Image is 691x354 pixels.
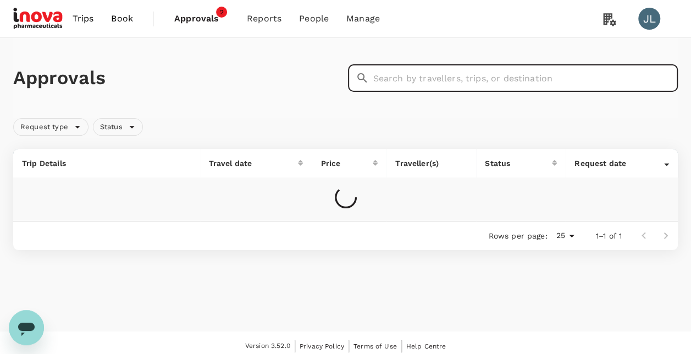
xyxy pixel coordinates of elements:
[346,12,380,25] span: Manage
[300,340,344,352] a: Privacy Policy
[216,7,227,18] span: 2
[395,158,467,169] p: Traveller(s)
[373,64,678,92] input: Search by travellers, trips, or destination
[174,12,229,25] span: Approvals
[551,228,578,244] div: 25
[488,230,547,241] p: Rows per page:
[596,230,622,241] p: 1–1 of 1
[111,12,133,25] span: Book
[485,158,552,169] div: Status
[13,118,89,136] div: Request type
[247,12,281,25] span: Reports
[353,342,397,350] span: Terms of Use
[353,340,397,352] a: Terms of Use
[299,12,329,25] span: People
[574,158,664,169] div: Request date
[22,158,191,169] p: Trip Details
[638,8,660,30] div: JL
[245,341,290,352] span: Version 3.52.0
[93,122,129,132] span: Status
[13,7,64,31] img: iNova Pharmaceuticals
[14,122,75,132] span: Request type
[13,67,344,90] h1: Approvals
[209,158,298,169] div: Travel date
[320,158,373,169] div: Price
[300,342,344,350] span: Privacy Policy
[73,12,94,25] span: Trips
[9,310,44,345] iframe: Button to launch messaging window
[406,342,446,350] span: Help Centre
[93,118,143,136] div: Status
[406,340,446,352] a: Help Centre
